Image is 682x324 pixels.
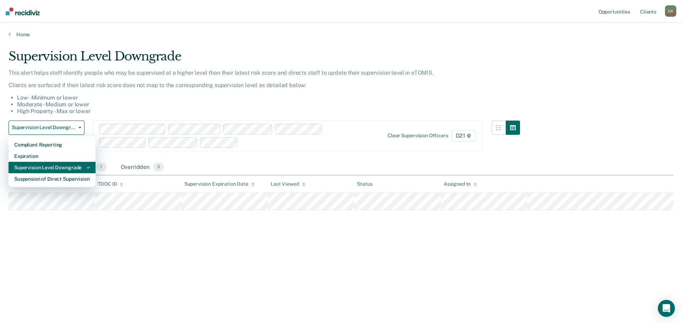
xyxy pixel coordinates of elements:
p: Clients are surfaced if their latest risk score does not map to the corresponding supervision lev... [9,82,520,89]
div: Last Viewed [271,181,305,187]
div: Supervision Level Downgrade [9,49,520,69]
li: Moderate - Medium or lower [17,101,520,108]
li: High Property - Max or lower [17,108,520,115]
div: Status [357,181,372,187]
div: Supervision Expiration Date [184,181,255,187]
div: Overridden0 [119,160,166,175]
button: Supervision Level Downgrade [9,121,85,135]
li: Low - Minimum or lower [17,94,520,101]
div: Clear supervision officers [388,133,448,139]
span: 0 [153,163,164,172]
div: Compliant Reporting [14,139,90,150]
div: TDOC ID [98,181,123,187]
span: 1 [96,163,106,172]
div: Expiration [14,150,90,162]
button: CA [665,5,676,17]
span: D21 [451,130,476,142]
div: Assigned to [444,181,477,187]
span: Supervision Level Downgrade [12,124,76,131]
div: Open Intercom Messenger [658,300,675,317]
p: This alert helps staff identify people who may be supervised at a higher level than their latest ... [9,69,520,76]
div: C A [665,5,676,17]
img: Recidiviz [6,7,40,15]
div: Supervision Level Downgrade [14,162,90,173]
a: Home [9,31,673,38]
div: Suspension of Direct Supervision [14,173,90,185]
